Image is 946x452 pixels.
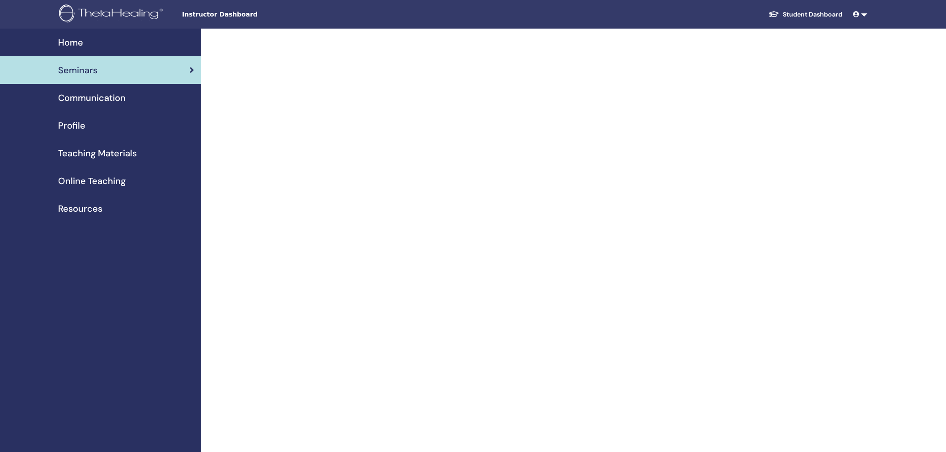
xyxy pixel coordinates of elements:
[58,202,102,215] span: Resources
[58,174,126,188] span: Online Teaching
[58,36,83,49] span: Home
[58,63,97,77] span: Seminars
[182,10,316,19] span: Instructor Dashboard
[58,146,137,160] span: Teaching Materials
[769,10,779,18] img: graduation-cap-white.svg
[58,91,126,105] span: Communication
[59,4,166,25] img: logo.png
[761,6,849,23] a: Student Dashboard
[58,119,85,132] span: Profile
